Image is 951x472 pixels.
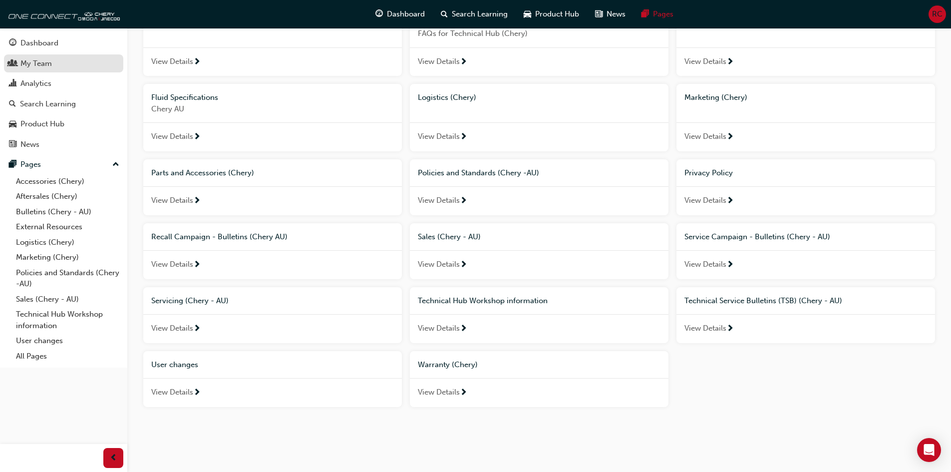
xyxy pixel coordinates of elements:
a: External ResourcesView Details [143,9,402,76]
a: External Resources [12,219,123,235]
span: next-icon [193,261,201,270]
span: News [607,8,626,20]
span: Parts and Accessories (Chery) [151,168,254,177]
span: View Details [151,131,193,142]
a: Sales (Chery - AU)View Details [410,223,668,279]
a: Search Learning [4,95,123,113]
a: Warranty (Chery)View Details [410,351,668,407]
a: Policies and Standards (Chery -AU) [12,265,123,292]
a: Marketing (Chery) [12,250,123,265]
button: RC [929,5,946,23]
span: View Details [151,56,193,67]
a: Technical Hub Workshop information [12,307,123,333]
a: My Team [4,54,123,73]
a: Bulletins (Chery - AU) [12,204,123,220]
span: people-icon [9,59,16,68]
a: pages-iconPages [634,4,681,24]
div: Product Hub [20,118,64,130]
a: Logistics (Chery)View Details [410,84,668,151]
span: Product Hub [535,8,579,20]
span: next-icon [726,133,734,142]
a: Aftersales (Chery) [12,189,123,204]
a: Privacy PolicyView Details [676,159,935,215]
span: View Details [684,56,726,67]
span: View Details [151,387,193,398]
span: next-icon [726,58,734,67]
button: DashboardMy TeamAnalyticsSearch LearningProduct HubNews [4,32,123,155]
div: My Team [20,58,52,69]
a: Marketing (Chery)View Details [676,84,935,151]
span: prev-icon [110,452,117,465]
span: View Details [418,259,460,270]
span: View Details [418,131,460,142]
a: Fluid SpecificationsChery AUView Details [143,84,402,151]
a: guage-iconDashboard [367,4,433,24]
span: next-icon [193,197,201,206]
span: search-icon [9,100,16,109]
span: next-icon [460,58,467,67]
a: Dashboard [4,34,123,52]
span: next-icon [460,389,467,398]
a: Service Campaign - Bulletins (Chery - AU)View Details [676,223,935,279]
span: pages-icon [641,8,649,20]
a: All Pages [12,349,123,364]
span: View Details [684,131,726,142]
span: View Details [151,323,193,334]
span: news-icon [9,140,16,149]
a: Technical Service Bulletins (TSB) (Chery - AU)View Details [676,287,935,343]
a: news-iconNews [587,4,634,24]
span: View Details [151,259,193,270]
span: Sales (Chery - AU) [418,232,481,241]
a: FAQFAQs for Technical Hub (Chery)View Details [410,9,668,76]
span: Technical Service Bulletins (TSB) (Chery - AU) [684,296,842,305]
span: next-icon [726,197,734,206]
span: Privacy Policy [684,168,733,177]
a: car-iconProduct Hub [516,4,587,24]
span: news-icon [595,8,603,20]
span: User changes [151,360,198,369]
a: Accessories (Chery) [12,174,123,189]
a: User changes [12,333,123,349]
span: Fluid Specifications [151,93,218,102]
span: View Details [684,323,726,334]
span: next-icon [726,261,734,270]
span: Search Learning [452,8,508,20]
span: View Details [151,195,193,206]
span: next-icon [460,133,467,142]
span: Policies and Standards (Chery -AU) [418,168,539,177]
img: oneconnect [5,4,120,24]
a: Sales (Chery - AU) [12,292,123,307]
div: Open Intercom Messenger [917,438,941,462]
span: View Details [418,387,460,398]
span: guage-icon [375,8,383,20]
span: next-icon [460,197,467,206]
a: Technical Hub Workshop informationView Details [410,287,668,343]
div: News [20,139,39,150]
div: Dashboard [20,37,58,49]
span: FAQs for Technical Hub (Chery) [418,28,660,39]
span: Dashboard [387,8,425,20]
span: Pages [653,8,673,20]
span: next-icon [193,133,201,142]
span: Marketing (Chery) [684,93,747,102]
span: Logistics (Chery) [418,93,476,102]
span: Service Campaign - Bulletins (Chery - AU) [684,232,830,241]
a: User changesView Details [143,351,402,407]
a: Analytics [4,74,123,93]
span: search-icon [441,8,448,20]
div: Search Learning [20,98,76,110]
span: next-icon [460,261,467,270]
a: News [4,135,123,154]
span: next-icon [193,58,201,67]
span: next-icon [193,325,201,334]
span: Technical Hub Workshop information [418,296,548,305]
span: next-icon [460,325,467,334]
span: next-icon [726,325,734,334]
span: View Details [684,195,726,206]
span: pages-icon [9,160,16,169]
a: Servicing (Chery - AU)View Details [143,287,402,343]
div: Analytics [20,78,51,89]
span: Warranty (Chery) [418,360,478,369]
a: Parts and Accessories (Chery)View Details [143,159,402,215]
